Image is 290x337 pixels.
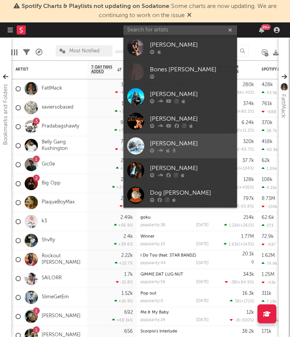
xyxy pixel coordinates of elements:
div: ( ) [226,90,254,95]
div: ( ) [225,280,254,285]
span: +104 % [240,167,253,171]
div: 43.5k [262,90,277,95]
div: goku [140,216,209,220]
div: 6.24k [242,120,254,125]
div: 37.7k [242,158,254,163]
a: k3 [42,218,47,225]
div: [PERSON_NAME] [150,115,233,124]
div: 108k [262,177,273,182]
div: 418k [262,139,273,144]
div: [PERSON_NAME] [150,41,233,50]
div: +22.7 % [115,261,133,266]
div: popularity: 0 [140,299,163,303]
div: 2.4k [123,234,133,239]
span: -8 [235,318,239,323]
span: Spotify Charts & Playlists not updating on Sodatone [22,3,169,9]
div: -48.5 % [115,90,133,95]
div: Edit Columns [11,41,17,63]
a: goku [140,216,151,220]
div: [DATE] [196,299,209,303]
div: [PERSON_NAME] [150,164,233,173]
div: 343k [243,272,254,277]
div: 38.2k [242,329,254,334]
div: [DATE] [196,223,209,227]
div: [DATE] [196,261,209,265]
a: Scorpio's Interlude [140,329,177,334]
div: Artist [16,67,72,72]
div: Dog [PERSON_NAME] [150,189,233,198]
span: -41 % [243,91,253,95]
span: Dismiss [187,13,192,19]
a: PlaqueBoyMax [42,199,75,206]
div: -21.8 % [116,280,133,285]
div: popularity: 44 [140,261,166,265]
a: [PERSON_NAME] [123,134,237,158]
div: 1.7k [124,272,133,277]
div: 428k [262,82,273,87]
div: ( ) [221,109,254,114]
input: Search for artists [123,25,237,35]
span: Most Notified [69,49,100,54]
div: 15.2k [122,101,133,106]
a: Shvfty [42,237,55,244]
span: +143 % [240,243,253,247]
div: 1.09k [262,166,277,171]
div: 2.22k [121,253,133,258]
button: 99+ [259,27,264,33]
div: 692 [124,310,133,315]
div: popularity: 24 [140,318,165,322]
div: 4.21k [262,185,277,190]
div: ( ) [226,128,254,133]
div: +2.07k % [112,185,133,190]
div: ( ) [226,204,254,209]
div: +56.9 % [114,223,133,228]
div: popularity: 10 [140,242,165,246]
span: +84.9 % [238,280,253,285]
div: 320k [243,139,254,144]
div: 74.9k [262,261,278,266]
div: +16.9 % [114,299,133,304]
span: 7-Day Fans Added [91,65,115,74]
span: 1.65k [229,243,239,247]
div: +23.2 % [115,109,133,114]
div: Me & My Baby [140,310,209,315]
div: 18.7k [121,82,133,87]
div: A&R Pipeline [36,41,42,63]
div: ( ) [230,299,254,304]
div: 28.7k [262,128,277,133]
span: -49.7 % [239,148,253,152]
span: 1.22k [229,224,239,228]
div: 311k [262,291,271,296]
div: 171k [262,329,271,334]
a: SAILORR [42,275,62,282]
span: +171 % [241,299,253,304]
div: 7.13k [262,299,276,304]
span: -500 % [240,318,253,323]
span: +261 % [240,224,253,228]
div: 374k [243,101,254,106]
span: 38 [235,299,240,304]
a: Winner [140,235,154,239]
div: ( ) [224,242,254,247]
div: Bones [PERSON_NAME] [150,65,233,74]
a: [PERSON_NAME] [42,313,81,320]
div: +167 % [116,166,133,171]
a: [PERSON_NAME] [123,84,237,109]
a: [PERSON_NAME] [123,109,237,134]
div: ( ) [230,318,254,323]
a: [PERSON_NAME] [123,35,237,60]
div: +74.7 % [114,128,133,133]
div: 2.65k [121,158,133,163]
div: 2.49k [120,215,133,220]
div: 761k [262,101,272,106]
a: Rockout [PERSON_NAME] [42,253,84,266]
div: 99 + [261,24,271,30]
a: Dog [PERSON_NAME] [123,183,237,208]
div: 7.85k [121,139,133,144]
div: I Do Too (feat. STAR BANDZ) [140,254,209,258]
a: GIMME DAT LUG NUT [140,272,183,277]
div: 797k [243,196,254,201]
a: Belly Gang Kushington [42,139,84,152]
a: I Do Too (feat. STAR BANDZ) [140,254,196,258]
a: Pop out [140,291,156,296]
